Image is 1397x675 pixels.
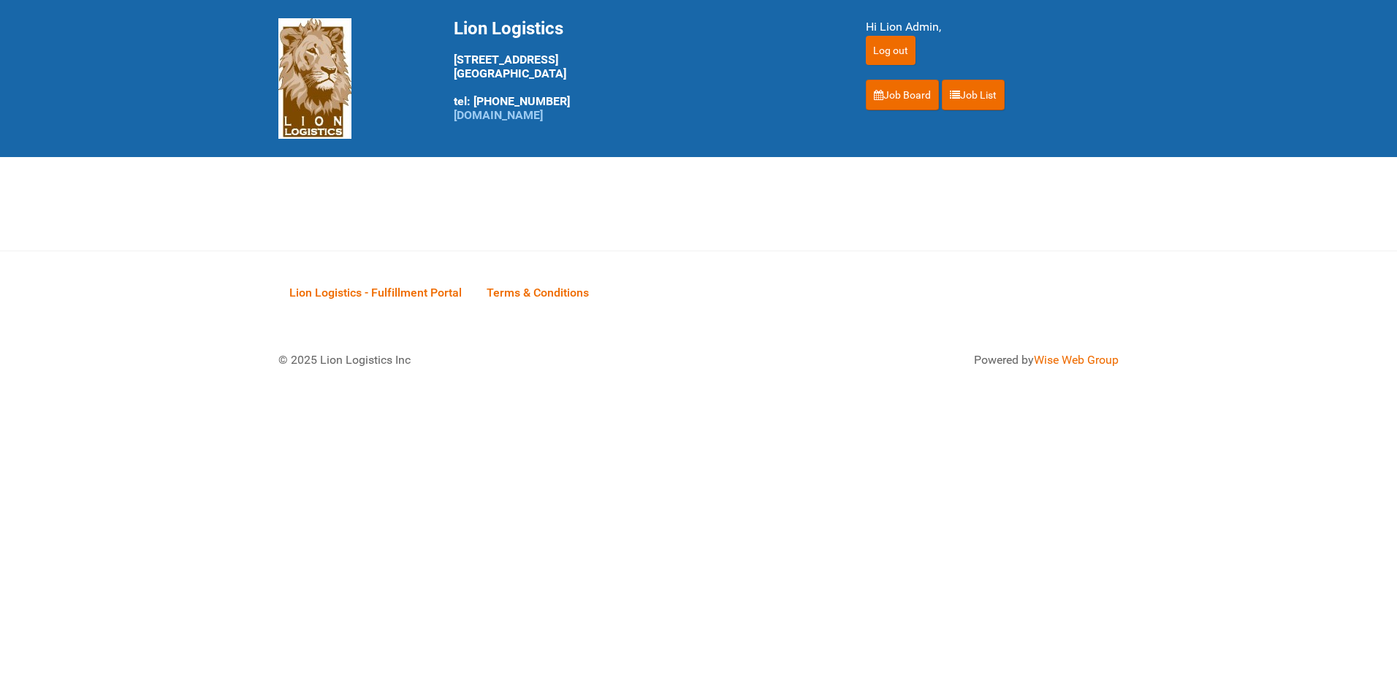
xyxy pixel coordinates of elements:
a: [DOMAIN_NAME] [454,108,543,122]
input: Log out [866,36,916,65]
a: Job Board [866,80,939,110]
span: Terms & Conditions [487,286,589,300]
a: Lion Logistics - Fulfillment Portal [278,270,473,315]
img: Lion Logistics [278,18,351,139]
div: [STREET_ADDRESS] [GEOGRAPHIC_DATA] tel: [PHONE_NUMBER] [454,18,829,122]
div: Hi Lion Admin, [866,18,1119,36]
a: Lion Logistics [278,71,351,85]
a: Wise Web Group [1034,353,1119,367]
div: Powered by [717,351,1119,369]
div: © 2025 Lion Logistics Inc [267,340,691,380]
a: Job List [942,80,1005,110]
span: Lion Logistics [454,18,563,39]
span: Lion Logistics - Fulfillment Portal [289,286,462,300]
a: Terms & Conditions [476,270,600,315]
